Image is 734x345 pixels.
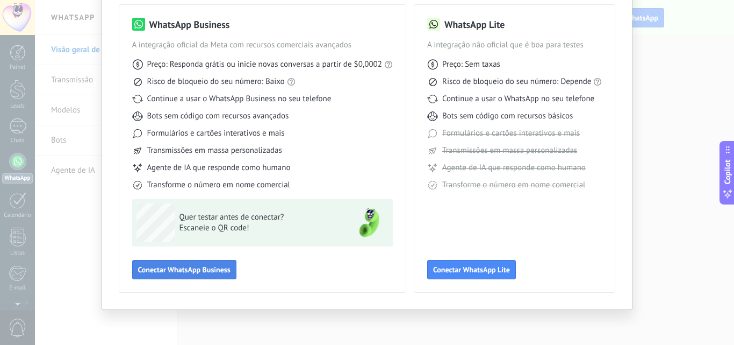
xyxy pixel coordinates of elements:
img: green-phone.png [350,203,388,242]
span: Transmissões em massa personalizadas [442,145,577,156]
span: Formulários e cartões interativos e mais [442,128,580,139]
span: Risco de bloqueio do seu número: Baixo [147,76,285,87]
span: Risco de bloqueio do seu número: Depende [442,76,592,87]
span: Formulários e cartões interativos e mais [147,128,285,139]
span: Transforme o número em nome comercial [442,180,585,191]
span: Conectar WhatsApp Business [138,266,231,273]
h3: WhatsApp Business [149,18,230,31]
span: Continue a usar o WhatsApp no seu telefone [442,94,594,104]
span: Copilot [722,159,733,184]
span: Escaneie o QR code! [179,223,336,234]
span: Agente de IA que responde como humano [147,163,291,173]
span: Quer testar antes de conectar? [179,212,336,223]
span: Conectar WhatsApp Lite [433,266,510,273]
span: Preço: Responda grátis ou inicie novas conversas a partir de $0,0002 [147,59,382,70]
button: Conectar WhatsApp Lite [427,260,516,279]
span: Transmissões em massa personalizadas [147,145,282,156]
span: Bots sem código com recursos básicos [442,111,573,122]
span: A integração oficial da Meta com recursos comerciais avançados [132,40,393,51]
span: Bots sem código com recursos avançados [147,111,289,122]
span: Continue a usar o WhatsApp Business no seu telefone [147,94,332,104]
span: Agente de IA que responde como humano [442,163,586,173]
span: Preço: Sem taxas [442,59,500,70]
span: A integração não oficial que é boa para testes [427,40,602,51]
button: Conectar WhatsApp Business [132,260,236,279]
span: Transforme o número em nome comercial [147,180,290,191]
h3: WhatsApp Lite [444,18,505,31]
